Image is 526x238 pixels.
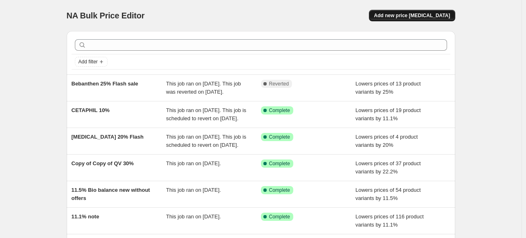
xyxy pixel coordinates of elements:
[269,213,290,220] span: Complete
[269,187,290,193] span: Complete
[166,187,221,193] span: This job ran on [DATE].
[166,134,246,148] span: This job ran on [DATE]. This job is scheduled to revert on [DATE].
[269,160,290,167] span: Complete
[355,187,421,201] span: Lowers prices of 54 product variants by 11.5%
[67,11,145,20] span: NA Bulk Price Editor
[79,58,98,65] span: Add filter
[75,57,108,67] button: Add filter
[355,160,421,175] span: Lowers prices of 37 product variants by 22.2%
[72,187,150,201] span: 11.5% Bio balance new without offers
[355,107,421,121] span: Lowers prices of 19 product variants by 11.1%
[166,107,246,121] span: This job ran on [DATE]. This job is scheduled to revert on [DATE].
[355,81,421,95] span: Lowers prices of 13 product variants by 25%
[72,134,144,140] span: [MEDICAL_DATA] 20% Flash
[72,213,99,220] span: 11.1% note
[166,81,241,95] span: This job ran on [DATE]. This job was reverted on [DATE].
[72,160,134,166] span: Copy of Copy of QV 30%
[72,107,110,113] span: CETAPHIL 10%
[355,134,418,148] span: Lowers prices of 4 product variants by 20%
[269,107,290,114] span: Complete
[374,12,450,19] span: Add new price [MEDICAL_DATA]
[166,160,221,166] span: This job ran on [DATE].
[355,213,424,228] span: Lowers prices of 116 product variants by 11.1%
[72,81,138,87] span: Bebanthen 25% Flash sale
[166,213,221,220] span: This job ran on [DATE].
[269,134,290,140] span: Complete
[269,81,289,87] span: Reverted
[369,10,455,21] button: Add new price [MEDICAL_DATA]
